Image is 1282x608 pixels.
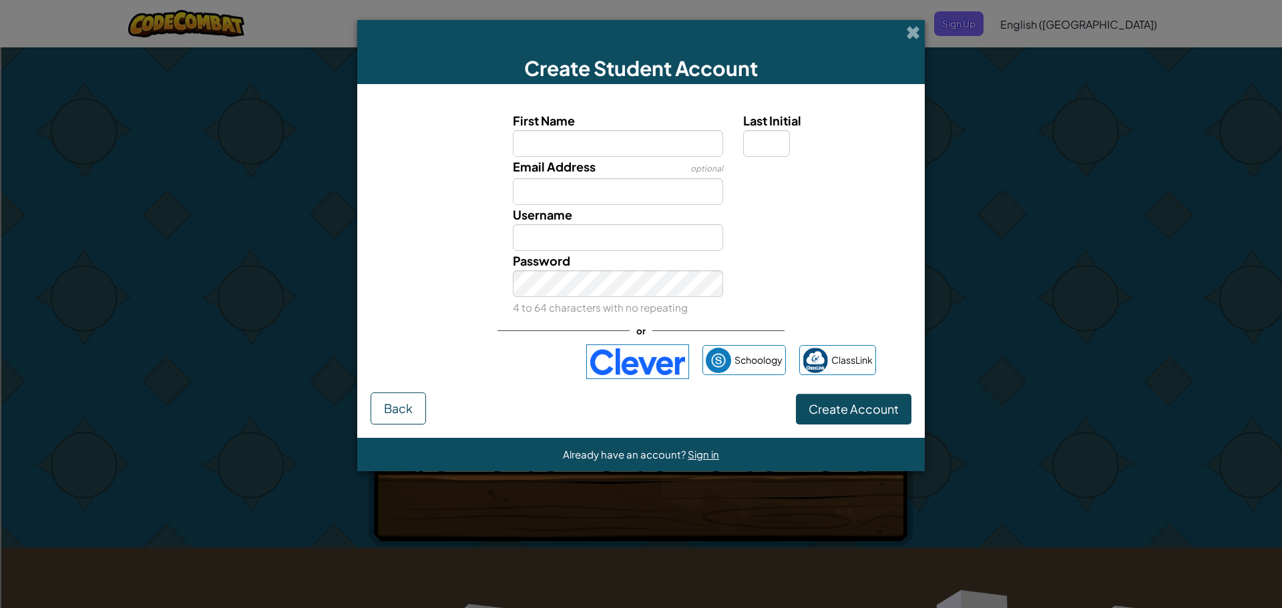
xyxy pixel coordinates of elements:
img: classlink-logo-small.png [803,348,828,373]
span: Password [513,253,570,268]
span: Create Account [809,401,899,416]
span: Last Initial [743,113,801,128]
div: Sign out [5,65,1277,77]
span: Email Address [513,159,596,174]
div: Delete [5,41,1277,53]
span: ClassLink [831,350,873,370]
span: Create Student Account [524,55,758,81]
iframe: Sign in with Google Button [400,347,580,376]
span: or [630,321,652,340]
span: Username [513,207,572,222]
img: schoology.png [706,348,731,373]
span: Already have an account? [563,448,688,461]
div: Sort New > Old [5,17,1277,29]
span: Schoology [734,350,783,370]
small: 4 to 64 characters with no repeating [513,301,688,314]
div: Rename [5,77,1277,89]
div: Move To ... [5,89,1277,101]
div: Sort A > Z [5,5,1277,17]
div: Options [5,53,1277,65]
a: Sign in [688,448,719,461]
span: First Name [513,113,575,128]
span: Back [384,400,413,416]
img: clever-logo-blue.png [586,344,689,379]
span: optional [690,164,723,174]
div: Move To ... [5,29,1277,41]
button: Create Account [796,394,911,424]
button: Back [371,392,426,424]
